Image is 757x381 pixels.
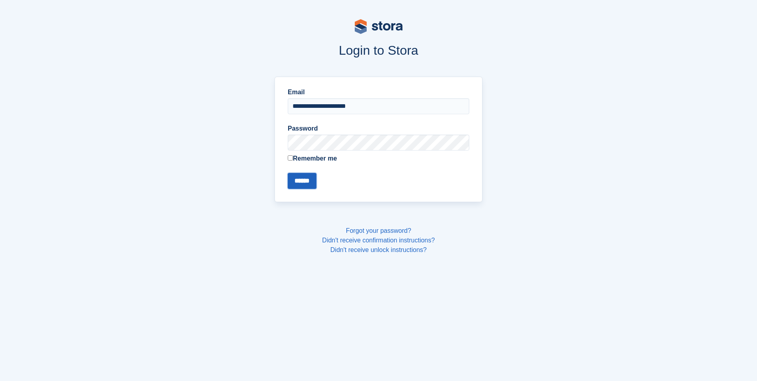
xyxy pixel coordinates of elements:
[288,87,469,97] label: Email
[322,237,435,244] a: Didn't receive confirmation instructions?
[288,124,469,133] label: Password
[330,246,427,253] a: Didn't receive unlock instructions?
[123,43,635,58] h1: Login to Stora
[288,154,469,163] label: Remember me
[355,19,403,34] img: stora-logo-53a41332b3708ae10de48c4981b4e9114cc0af31d8433b30ea865607fb682f29.svg
[288,155,293,161] input: Remember me
[346,227,411,234] a: Forgot your password?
